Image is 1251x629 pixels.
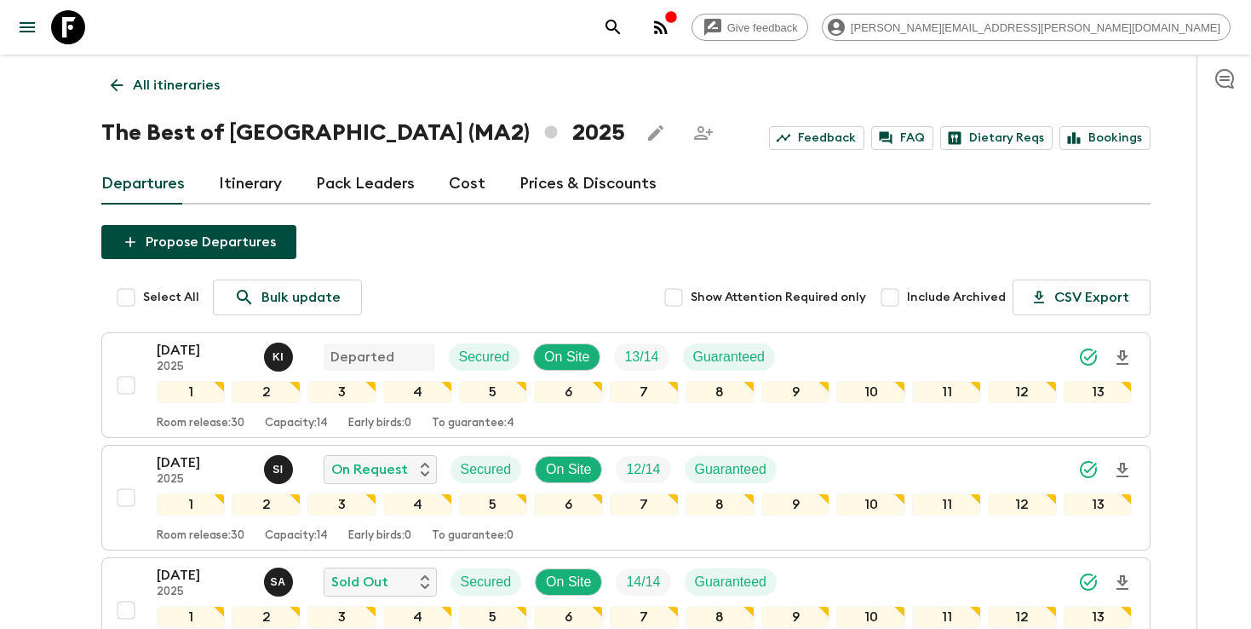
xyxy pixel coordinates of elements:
div: 11 [912,381,981,403]
p: 2025 [157,473,250,487]
button: SA [264,568,296,597]
button: Propose Departures [101,225,296,259]
h1: The Best of [GEOGRAPHIC_DATA] (MA2) 2025 [101,116,625,150]
p: Departed [330,347,394,367]
div: 3 [307,381,376,403]
div: 1 [157,381,226,403]
p: To guarantee: 4 [432,417,514,430]
div: Trip Fill [614,343,669,371]
div: Secured [449,343,520,371]
div: 5 [459,606,528,628]
a: Give feedback [691,14,808,41]
a: Pack Leaders [316,164,415,205]
p: [DATE] [157,340,250,361]
div: 4 [383,381,452,403]
button: SI [264,455,296,484]
a: Prices & Discounts [519,164,657,205]
p: [DATE] [157,453,250,473]
button: [DATE]2025Said IsouktanOn RequestSecuredOn SiteTrip FillGuaranteed12345678910111213Room release:3... [101,445,1151,551]
div: 2 [232,493,301,516]
p: To guarantee: 0 [432,529,514,543]
button: Edit this itinerary [639,116,673,150]
p: Early birds: 0 [348,417,411,430]
a: Bookings [1059,126,1151,150]
div: 13 [1064,381,1133,403]
p: All itineraries [133,75,220,95]
a: Bulk update [213,280,362,315]
p: Secured [461,572,512,592]
div: Trip Fill [616,568,670,596]
p: 2025 [157,586,250,599]
a: Departures [101,164,185,205]
div: Secured [450,568,522,596]
span: [PERSON_NAME][EMAIL_ADDRESS][PERSON_NAME][DOMAIN_NAME] [841,21,1230,34]
p: 13 / 14 [624,347,658,367]
div: 12 [988,606,1057,628]
span: Samir Achahri [264,573,296,586]
svg: Download Onboarding [1112,460,1133,481]
p: S I [273,463,284,476]
p: Room release: 30 [157,529,244,543]
div: [PERSON_NAME][EMAIL_ADDRESS][PERSON_NAME][DOMAIN_NAME] [822,14,1231,41]
p: Capacity: 14 [265,529,328,543]
p: 2025 [157,361,250,374]
a: FAQ [871,126,933,150]
p: Sold Out [331,572,388,592]
p: On Site [546,459,591,480]
div: 7 [610,381,679,403]
p: Guaranteed [695,459,767,480]
div: 8 [686,493,755,516]
div: 9 [761,381,830,403]
svg: Synced Successfully [1078,572,1099,592]
span: Include Archived [907,289,1006,306]
svg: Download Onboarding [1112,348,1133,368]
div: 9 [761,493,830,516]
button: menu [10,10,44,44]
a: All itineraries [101,68,229,102]
span: Give feedback [718,21,807,34]
div: 1 [157,493,226,516]
button: CSV Export [1013,280,1151,315]
span: Share this itinerary [686,116,720,150]
div: 11 [912,493,981,516]
button: [DATE]2025Khaled IngriouiDepartedSecuredOn SiteTrip FillGuaranteed12345678910111213Room release:3... [101,332,1151,438]
svg: Synced Successfully [1078,459,1099,480]
p: Secured [459,347,510,367]
div: 9 [761,606,830,628]
div: 10 [836,606,905,628]
a: Dietary Reqs [940,126,1053,150]
a: Feedback [769,126,864,150]
div: 2 [232,606,301,628]
div: 3 [307,493,376,516]
div: 7 [610,493,679,516]
p: On Site [544,347,589,367]
div: 4 [383,606,452,628]
p: On Site [546,572,591,592]
div: 10 [836,381,905,403]
div: On Site [535,568,602,596]
div: 6 [534,381,603,403]
div: 11 [912,606,981,628]
div: 1 [157,606,226,628]
p: Early birds: 0 [348,529,411,543]
span: Show Attention Required only [691,289,866,306]
div: 5 [459,493,528,516]
p: On Request [331,459,408,480]
div: On Site [535,456,602,483]
div: 8 [686,381,755,403]
p: Room release: 30 [157,417,244,430]
button: search adventures [596,10,630,44]
div: 4 [383,493,452,516]
svg: Synced Successfully [1078,347,1099,367]
div: 12 [988,381,1057,403]
div: 6 [534,493,603,516]
div: Secured [450,456,522,483]
div: 13 [1064,493,1133,516]
span: Khaled Ingrioui [264,348,296,361]
div: 2 [232,381,301,403]
div: On Site [533,343,600,371]
div: 6 [534,606,603,628]
p: S A [271,575,286,589]
p: 12 / 14 [626,459,660,480]
div: 8 [686,606,755,628]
